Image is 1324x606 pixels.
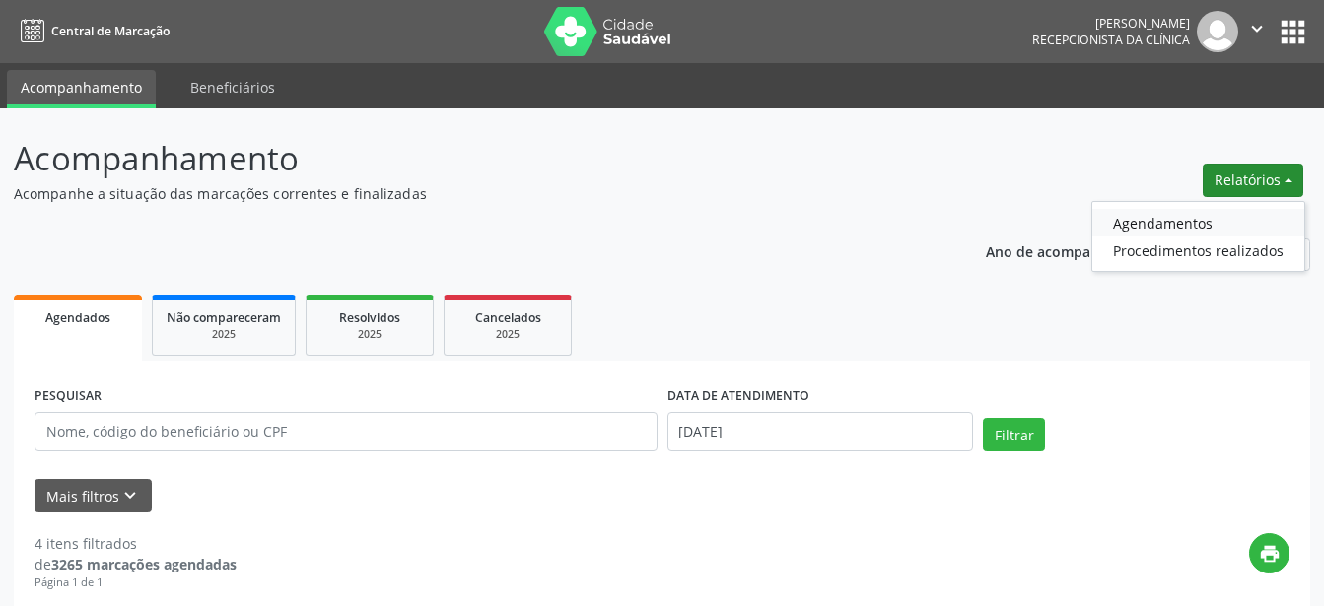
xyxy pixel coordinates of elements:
a: Agendamentos [1092,209,1304,236]
button:  [1238,11,1276,52]
a: Beneficiários [176,70,289,104]
img: img [1197,11,1238,52]
button: Mais filtroskeyboard_arrow_down [35,479,152,513]
span: Não compareceram [167,309,281,326]
div: [PERSON_NAME] [1032,15,1190,32]
i: print [1259,543,1281,565]
p: Ano de acompanhamento [986,238,1160,263]
button: Relatórios [1203,164,1303,197]
div: 2025 [458,327,557,342]
i:  [1246,18,1268,39]
strong: 3265 marcações agendadas [51,555,237,573]
button: apps [1276,15,1310,49]
p: Acompanhe a situação das marcações correntes e finalizadas [14,183,922,204]
div: Página 1 de 1 [35,574,237,591]
span: Cancelados [475,309,541,326]
div: de [35,554,237,574]
label: PESQUISAR [35,381,102,412]
a: Central de Marcação [14,15,170,47]
label: DATA DE ATENDIMENTO [667,381,809,412]
div: 2025 [167,327,281,342]
ul: Relatórios [1091,201,1305,272]
a: Procedimentos realizados [1092,236,1304,264]
a: Acompanhamento [7,70,156,108]
i: keyboard_arrow_down [119,485,141,506]
input: Nome, código do beneficiário ou CPF [35,412,658,451]
button: Filtrar [983,418,1045,451]
span: Agendados [45,309,110,326]
div: 4 itens filtrados [35,533,237,554]
span: Resolvidos [339,309,400,326]
span: Central de Marcação [51,23,170,39]
input: Selecione um intervalo [667,412,974,451]
button: print [1249,533,1289,573]
p: Acompanhamento [14,134,922,183]
div: 2025 [320,327,419,342]
span: Recepcionista da clínica [1032,32,1190,48]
